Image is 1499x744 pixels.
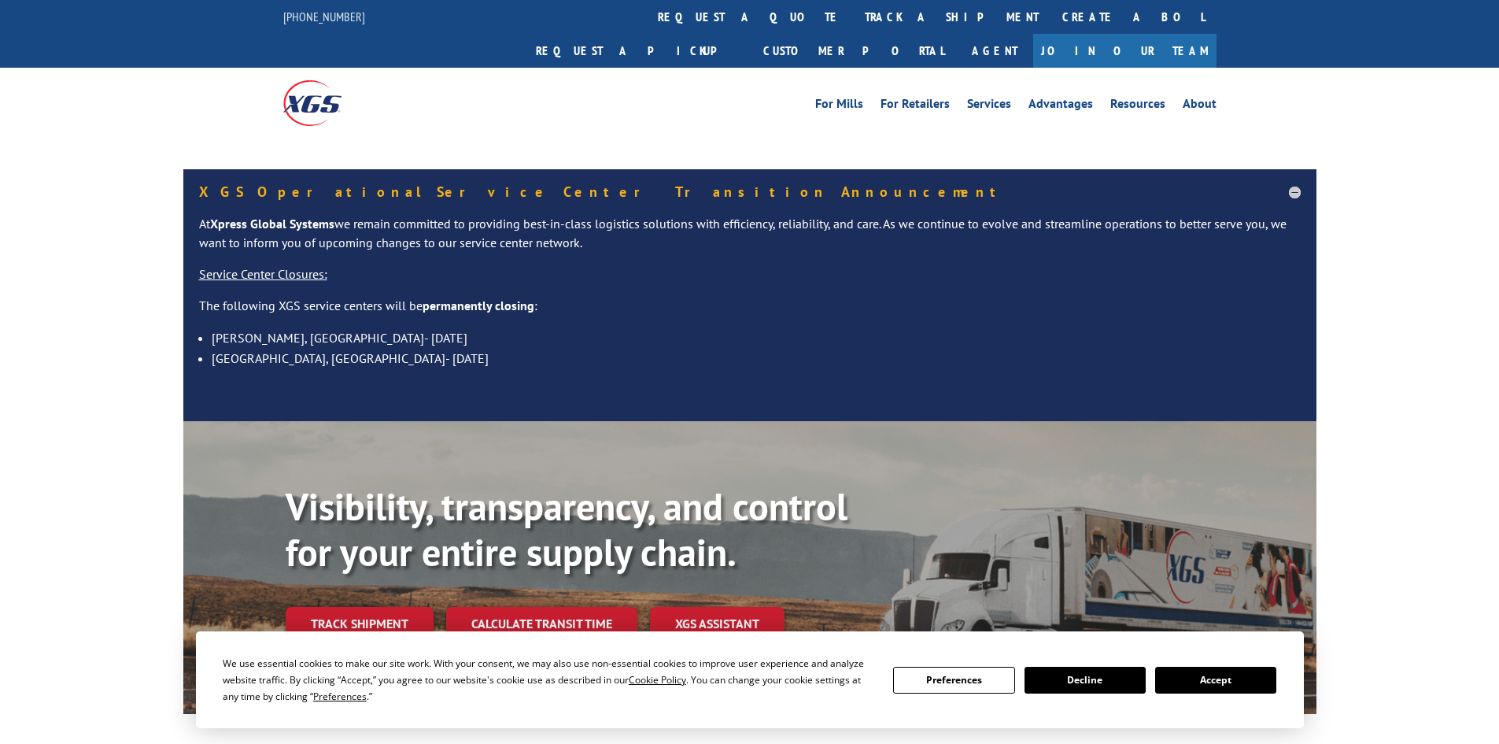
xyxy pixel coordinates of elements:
li: [PERSON_NAME], [GEOGRAPHIC_DATA]- [DATE] [212,328,1301,348]
p: At we remain committed to providing best-in-class logistics solutions with efficiency, reliabilit... [199,215,1301,265]
h5: XGS Operational Service Center Transition Announcement [199,185,1301,199]
a: [PHONE_NUMBER] [283,9,365,24]
a: About [1183,98,1217,115]
button: Decline [1025,667,1146,694]
b: Visibility, transparency, and control for your entire supply chain. [286,482,847,576]
li: [GEOGRAPHIC_DATA], [GEOGRAPHIC_DATA]- [DATE] [212,348,1301,368]
div: Cookie Consent Prompt [196,631,1304,728]
p: The following XGS service centers will be : [199,297,1301,328]
a: Services [967,98,1011,115]
a: Resources [1110,98,1165,115]
a: For Mills [815,98,863,115]
span: Preferences [313,690,367,703]
button: Accept [1155,667,1276,694]
a: Customer Portal [751,34,956,68]
a: Advantages [1028,98,1093,115]
button: Preferences [893,667,1014,694]
a: Request a pickup [524,34,751,68]
u: Service Center Closures: [199,266,327,282]
a: Track shipment [286,607,434,640]
a: Agent [956,34,1033,68]
strong: Xpress Global Systems [210,216,334,231]
span: Cookie Policy [629,673,686,687]
strong: permanently closing [423,298,534,313]
a: For Retailers [881,98,950,115]
a: Calculate transit time [446,607,637,641]
div: We use essential cookies to make our site work. With your consent, we may also use non-essential ... [223,655,874,705]
a: XGS ASSISTANT [650,607,785,641]
a: Join Our Team [1033,34,1217,68]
